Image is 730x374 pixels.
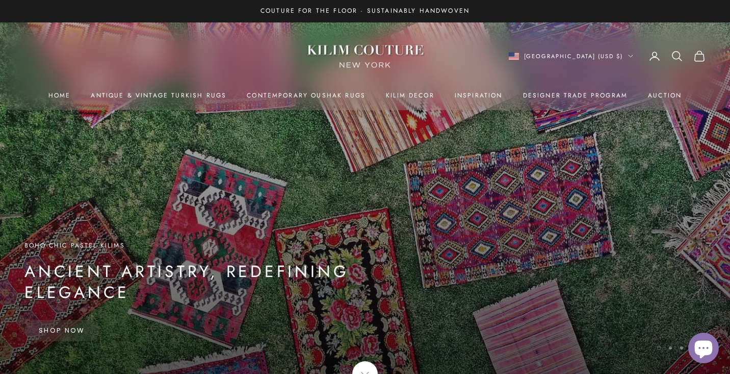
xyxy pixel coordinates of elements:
[24,90,706,101] nav: Primary navigation
[509,52,634,61] button: Change country or currency
[91,90,226,101] a: Antique & Vintage Turkish Rugs
[247,90,366,101] a: Contemporary Oushak Rugs
[523,90,628,101] a: Designer Trade Program
[509,53,519,60] img: United States
[524,52,623,61] span: [GEOGRAPHIC_DATA] (USD $)
[24,240,422,251] p: Boho-Chic Pastel Kilims
[24,261,422,304] p: Ancient Artistry, Redefining Elegance
[48,90,71,101] a: Home
[260,6,470,16] p: Couture for the Floor · Sustainably Handwoven
[455,90,503,101] a: Inspiration
[685,333,722,366] inbox-online-store-chat: Shopify online store chat
[509,50,706,62] nav: Secondary navigation
[386,90,434,101] summary: Kilim Decor
[648,90,682,101] a: Auction
[24,320,99,341] a: Shop Now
